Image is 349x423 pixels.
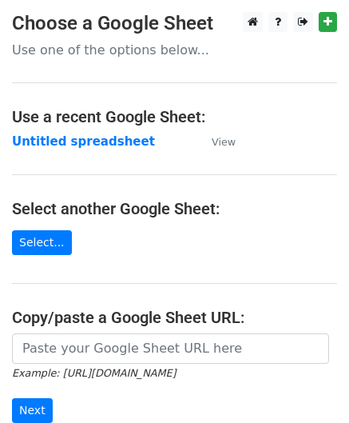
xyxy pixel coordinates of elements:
input: Paste your Google Sheet URL here [12,333,329,364]
h4: Select another Google Sheet: [12,199,337,218]
a: Select... [12,230,72,255]
p: Use one of the options below... [12,42,337,58]
small: Example: [URL][DOMAIN_NAME] [12,367,176,379]
small: View [212,136,236,148]
a: Untitled spreadsheet [12,134,155,149]
h4: Copy/paste a Google Sheet URL: [12,308,337,327]
a: View [196,134,236,149]
input: Next [12,398,53,423]
h3: Choose a Google Sheet [12,12,337,35]
h4: Use a recent Google Sheet: [12,107,337,126]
